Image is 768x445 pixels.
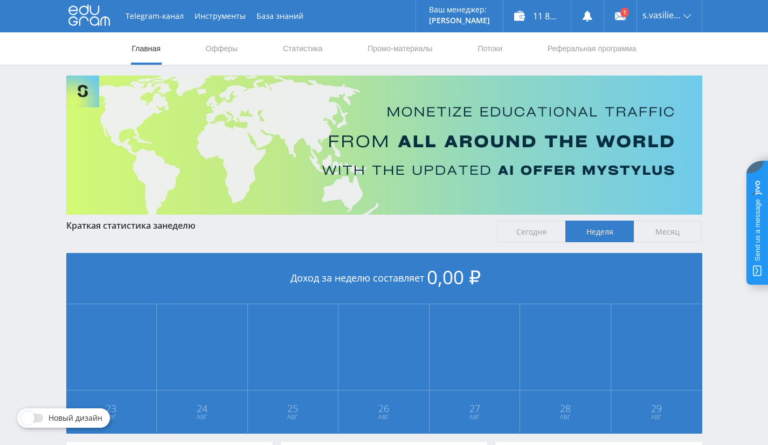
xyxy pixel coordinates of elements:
[565,221,634,242] span: Неделя
[521,404,610,413] span: 28
[248,404,338,413] span: 25
[612,404,702,413] span: 29
[157,404,247,413] span: 24
[157,413,247,421] span: Авг
[67,413,156,421] span: Авг
[521,413,610,421] span: Авг
[205,32,239,65] a: Офферы
[282,32,324,65] a: Статистика
[49,414,102,422] span: Новый дизайн
[634,221,702,242] span: Месяц
[429,16,490,25] p: [PERSON_NAME]
[366,32,433,65] a: Промо-материалы
[162,220,196,231] span: неделю
[430,413,520,421] span: Авг
[66,76,702,215] img: Banner
[429,5,490,14] p: Ваш менеджер:
[642,11,680,19] span: s.vasiliev24
[497,221,565,242] span: Сегодня
[67,404,156,413] span: 23
[476,32,503,65] a: Потоки
[430,404,520,413] span: 27
[66,253,702,304] div: Доход за неделю составляет
[248,413,338,421] span: Авг
[66,221,487,230] div: Краткая статистика за
[546,32,638,65] a: Реферальная программа
[339,413,428,421] span: Авг
[427,264,481,290] span: 0,00 ₽
[131,32,162,65] a: Главная
[612,413,702,421] span: Авг
[339,404,428,413] span: 26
